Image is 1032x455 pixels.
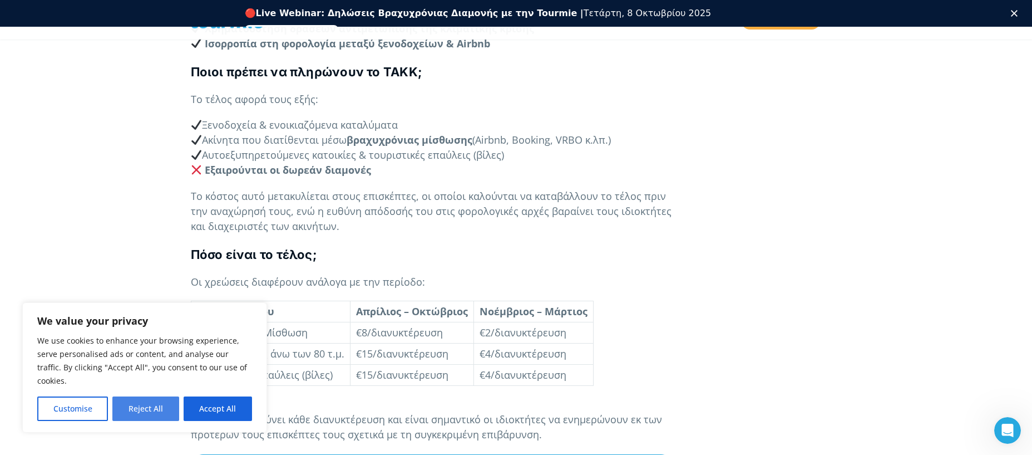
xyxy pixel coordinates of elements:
[197,347,344,360] span: Μονοκατοικίες άνω των 80 τ.μ.
[480,347,566,360] span: €4/διανυκτέρευση
[191,247,317,262] b: Πόσο είναι το τέλος;
[256,8,584,18] b: Live Webinar: Δηλώσεις Βραχυχρόνιας Διαμονής με την Tourmie |
[480,305,587,318] b: Νοέμβριος – Μάρτιος
[37,314,252,327] p: We value your privacy
[191,189,671,233] span: Το κόστος αυτό μετακυλίεται στους επισκέπτες, οι οποίοι καλούνται να καταβάλλουν το τέλος πριν τη...
[472,133,611,146] span: (Airbnb, Booking, VRBO κ.λπ.)
[191,275,425,288] span: Οι χρεώσεις διαφέρουν ανάλογα με την περίοδο:
[37,334,252,388] p: We use cookies to enhance your browsing experience, serve personalised ads or content, and analys...
[356,368,448,381] span: €15/διανυκτέρευση
[191,148,505,162] span: Αυτοεξυπηρετούμενες κατοικίες & τουριστικές επαύλεις (βίλες)
[356,347,448,360] span: €15/διανυκτέρευση
[37,397,108,421] button: Customise
[245,8,712,19] div: 🔴 Τετάρτη, 8 Οκτωβρίου 2025
[356,326,443,339] span: €8/διανυκτέρευση
[205,163,371,177] b: Εξαιρούνται οι δωρεάν διαμονές
[191,118,398,131] span: Ξενοδοχεία & ενοικιαζόμενα καταλύματα
[191,133,347,146] span: Ακίνητα που διατίθενται μέσω
[245,25,339,38] a: Εγγραφείτε δωρεάν
[184,397,252,421] button: Accept All
[191,92,318,106] span: Το τέλος αφορά τους εξής:
[191,65,422,79] b: Ποιοι πρέπει να πληρώνουν το ΤΑΚΚ;
[205,37,490,50] b: Ισορροπία στη φορολογία μεταξύ ξενοδοχείων & Airbnb
[191,413,662,441] span: Το ΤΑΚΚ επιβαρύνει κάθε διανυκτέρευση και είναι σημαντικό οι ιδιοκτήτες να ενημερώνουν εκ των προ...
[112,397,179,421] button: Reject All
[994,417,1021,444] iframe: Intercom live chat
[480,326,566,339] span: €2/διανυκτέρευση
[347,133,472,146] b: βραχυχρόνιας μίσθωσης
[1011,10,1022,17] div: Κλείσιμο
[480,368,566,381] span: €4/διανυκτέρευση
[356,305,468,318] b: Απρίλιος – Οκτώβριος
